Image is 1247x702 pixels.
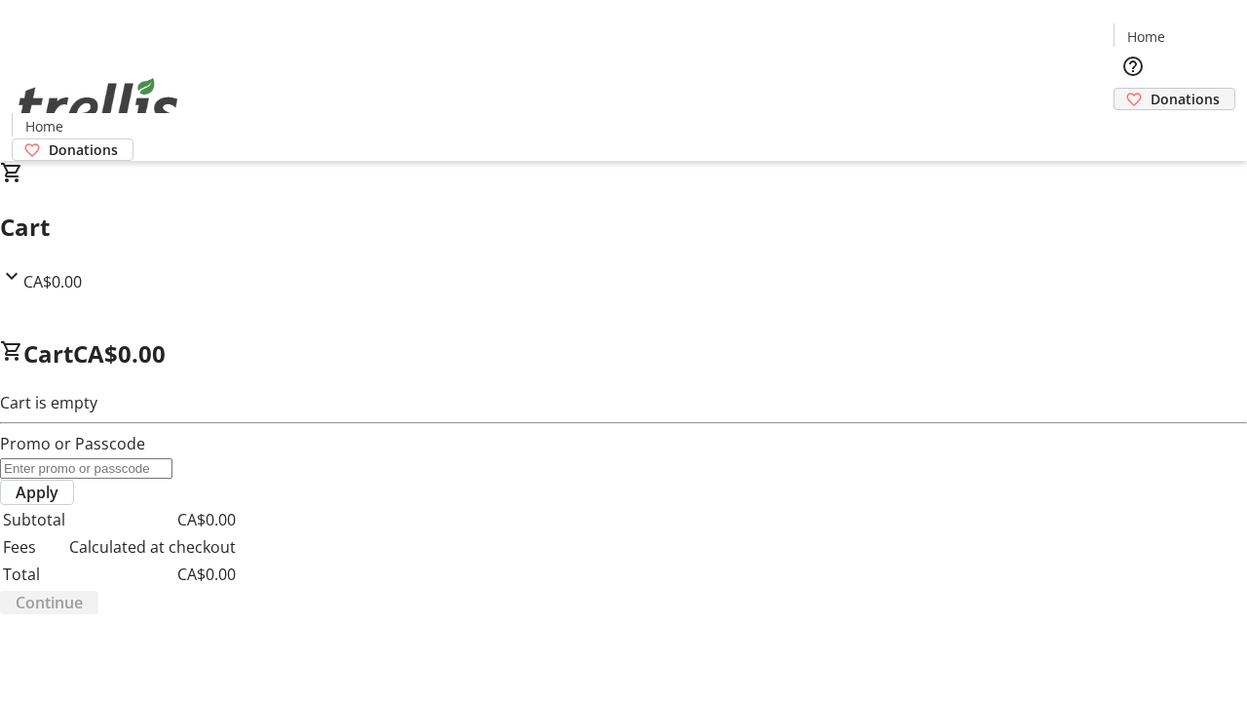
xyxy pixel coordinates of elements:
[1115,26,1177,47] a: Home
[12,57,185,154] img: Orient E2E Organization jVxkaWNjuz's Logo
[23,271,82,292] span: CA$0.00
[2,507,66,532] td: Subtotal
[25,116,63,136] span: Home
[1151,89,1220,109] span: Donations
[1114,47,1153,86] button: Help
[73,337,166,370] span: CA$0.00
[1114,110,1153,149] button: Cart
[12,138,133,161] a: Donations
[49,139,118,160] span: Donations
[16,481,58,504] span: Apply
[2,562,66,587] td: Total
[2,534,66,560] td: Fees
[68,507,237,532] td: CA$0.00
[1127,26,1165,47] span: Home
[13,116,75,136] a: Home
[68,562,237,587] td: CA$0.00
[1114,88,1235,110] a: Donations
[68,534,237,560] td: Calculated at checkout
